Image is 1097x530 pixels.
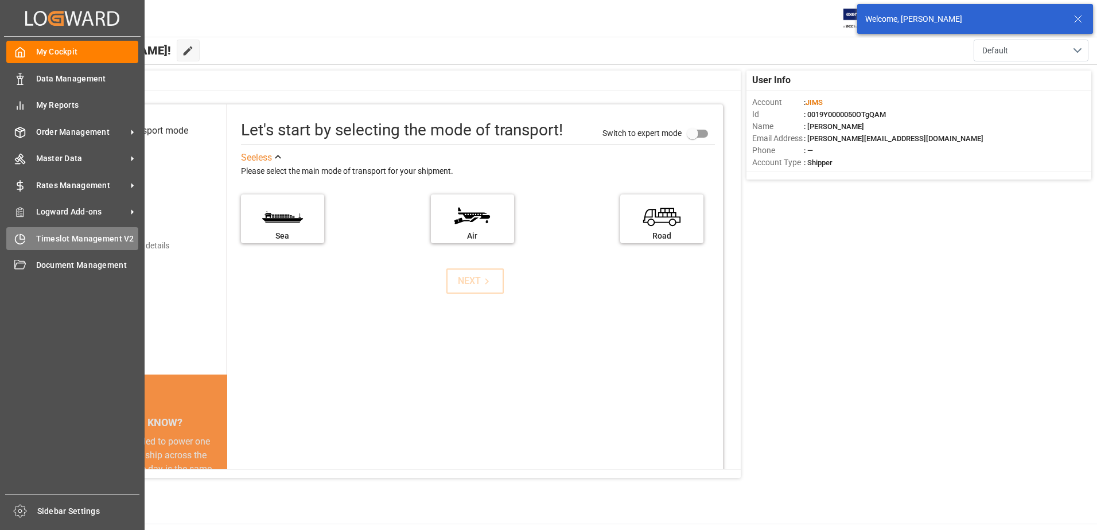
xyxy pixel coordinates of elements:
[752,73,791,87] span: User Info
[247,230,318,242] div: Sea
[626,230,698,242] div: Road
[36,259,139,271] span: Document Management
[843,9,883,29] img: Exertis%20JAM%20-%20Email%20Logo.jpg_1722504956.jpg
[437,230,508,242] div: Air
[865,13,1063,25] div: Welcome, [PERSON_NAME]
[752,145,804,157] span: Phone
[602,128,682,137] span: Switch to expert mode
[241,118,563,142] div: Let's start by selecting the mode of transport!
[36,126,127,138] span: Order Management
[6,254,138,276] a: Document Management
[6,227,138,250] a: Timeslot Management V2
[36,180,127,192] span: Rates Management
[48,40,171,61] span: Hello [PERSON_NAME]!
[974,40,1088,61] button: open menu
[752,132,804,145] span: Email Address
[804,146,813,155] span: : —
[241,151,272,165] div: See less
[804,158,833,167] span: : Shipper
[36,206,127,218] span: Logward Add-ons
[446,268,504,294] button: NEXT
[804,122,864,131] span: : [PERSON_NAME]
[36,46,139,58] span: My Cockpit
[804,98,823,107] span: :
[804,110,886,119] span: : 0019Y0000050OTgQAM
[36,99,139,111] span: My Reports
[804,134,983,143] span: : [PERSON_NAME][EMAIL_ADDRESS][DOMAIN_NAME]
[752,108,804,120] span: Id
[6,94,138,116] a: My Reports
[36,233,139,245] span: Timeslot Management V2
[752,120,804,132] span: Name
[37,505,140,517] span: Sidebar Settings
[982,45,1008,57] span: Default
[241,165,715,178] div: Please select the main mode of transport for your shipment.
[36,73,139,85] span: Data Management
[458,274,493,288] div: NEXT
[6,67,138,89] a: Data Management
[98,240,169,252] div: Add shipping details
[806,98,823,107] span: JIMS
[36,153,127,165] span: Master Data
[6,41,138,63] a: My Cockpit
[752,157,804,169] span: Account Type
[752,96,804,108] span: Account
